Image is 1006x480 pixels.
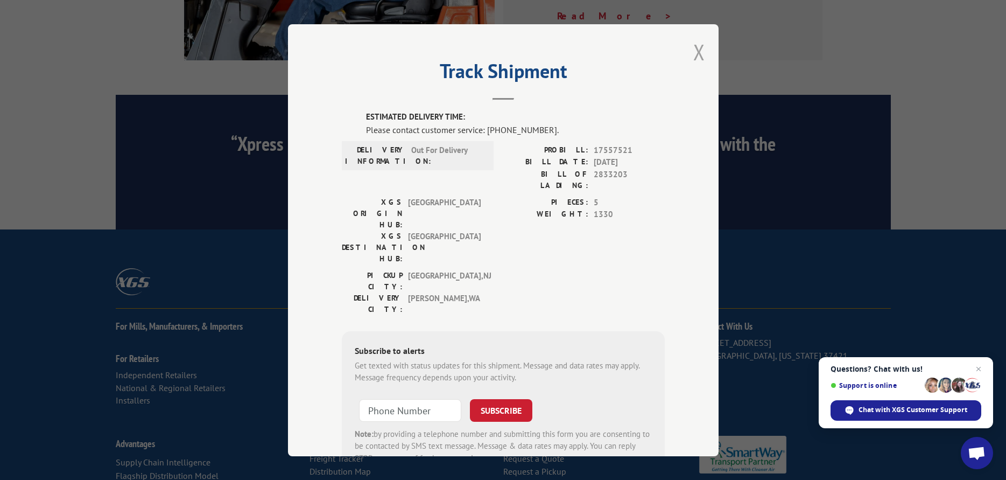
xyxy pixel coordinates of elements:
[594,168,665,191] span: 2833203
[355,428,374,439] strong: Note:
[470,399,532,421] button: SUBSCRIBE
[366,123,665,136] div: Please contact customer service: [PHONE_NUMBER].
[355,344,652,359] div: Subscribe to alerts
[355,428,652,464] div: by providing a telephone number and submitting this form you are consenting to be contacted by SM...
[594,196,665,208] span: 5
[408,292,481,315] span: [PERSON_NAME] , WA
[594,208,665,221] span: 1330
[366,111,665,123] label: ESTIMATED DELIVERY TIME:
[831,365,981,373] span: Questions? Chat with us!
[503,144,588,156] label: PROBILL:
[408,230,481,264] span: [GEOGRAPHIC_DATA]
[408,196,481,230] span: [GEOGRAPHIC_DATA]
[359,399,461,421] input: Phone Number
[503,196,588,208] label: PIECES:
[594,144,665,156] span: 17557521
[503,208,588,221] label: WEIGHT:
[831,400,981,421] span: Chat with XGS Customer Support
[342,269,403,292] label: PICKUP CITY:
[831,381,921,389] span: Support is online
[961,437,993,469] a: Open chat
[342,292,403,315] label: DELIVERY CITY:
[355,359,652,384] div: Get texted with status updates for this shipment. Message and data rates may apply. Message frequ...
[411,144,484,166] span: Out For Delivery
[345,144,406,166] label: DELIVERY INFORMATION:
[503,156,588,169] label: BILL DATE:
[342,196,403,230] label: XGS ORIGIN HUB:
[693,38,705,66] button: Close modal
[342,230,403,264] label: XGS DESTINATION HUB:
[594,156,665,169] span: [DATE]
[342,64,665,84] h2: Track Shipment
[408,269,481,292] span: [GEOGRAPHIC_DATA] , NJ
[859,405,967,415] span: Chat with XGS Customer Support
[503,168,588,191] label: BILL OF LADING:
